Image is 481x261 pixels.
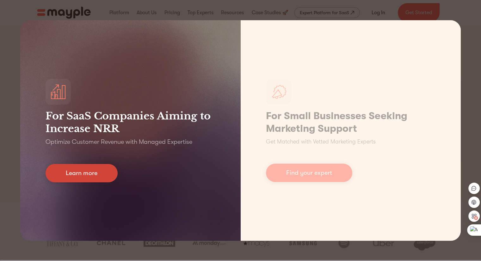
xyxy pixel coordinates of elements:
a: Learn more [46,164,118,182]
p: Optimize Customer Revenue with Managed Expertise [46,137,192,146]
h3: For SaaS Companies Aiming to Increase NRR [46,110,215,135]
a: Find your expert [266,164,352,182]
p: Get Matched with Vetted Marketing Experts [266,137,376,146]
h1: For Small Businesses Seeking Marketing Support [266,110,436,135]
